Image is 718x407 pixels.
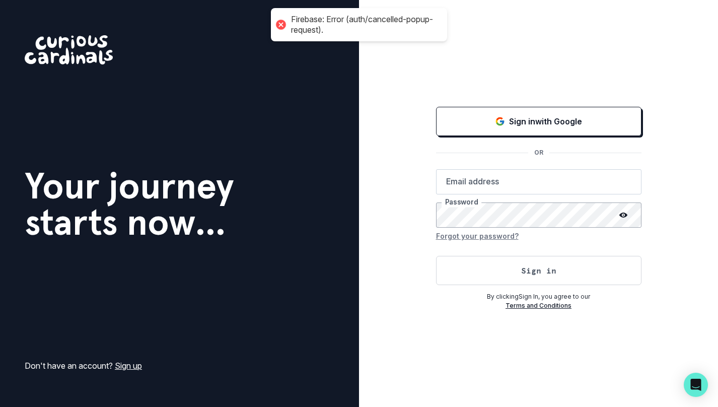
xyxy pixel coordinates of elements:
[25,360,142,372] p: Don't have an account?
[528,148,549,157] p: OR
[436,292,641,301] p: By clicking Sign In , you agree to our
[291,14,437,35] div: Firebase: Error (auth/cancelled-popup-request).
[684,373,708,397] div: Open Intercom Messenger
[506,302,571,309] a: Terms and Conditions
[509,115,582,127] p: Sign in with Google
[436,228,519,244] button: Forgot your password?
[25,168,234,240] h1: Your journey starts now...
[436,107,641,136] button: Sign in with Google (GSuite)
[115,361,142,371] a: Sign up
[25,35,113,64] img: Curious Cardinals Logo
[436,256,641,285] button: Sign in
